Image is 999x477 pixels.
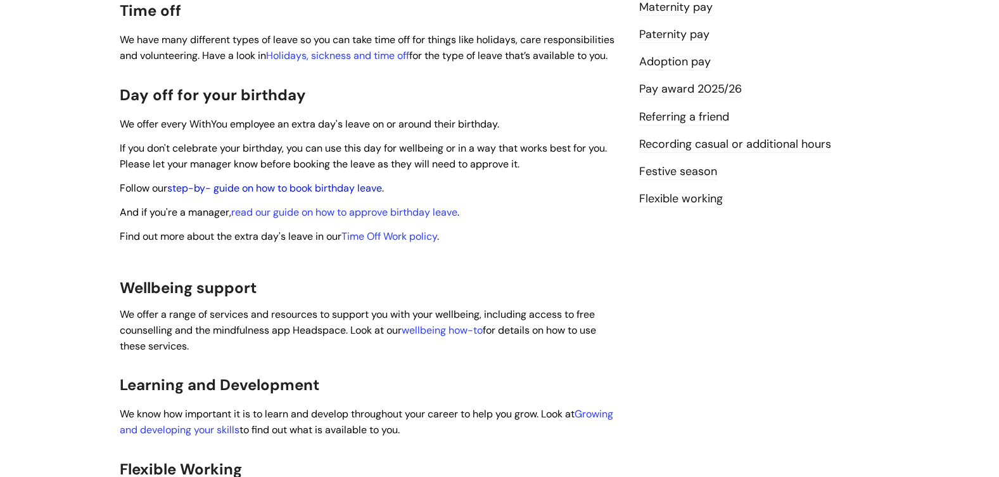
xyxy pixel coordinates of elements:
span: Find out more about the extra day's leave in our . [120,230,439,243]
a: Pay award 2025/26 [639,81,742,98]
span: Wellbeing support [120,278,257,297]
a: step-by- guide on how to book birthday leave [167,181,382,195]
a: Paternity pay [639,27,709,43]
span: Follow our . [120,181,384,195]
a: read our guide on how to approve birthday leave [231,206,457,219]
span: We know how important it is to learn and develop throughout your career to help you grow. Look at... [120,407,613,436]
span: Time off [120,1,181,20]
a: Holidays, sickness and time off [266,49,409,62]
span: If you don't celebrate your birthday, you can use this day for wellbeing or in a way that works b... [120,141,607,171]
span: We offer a range of services and resources to support you with your wellbeing, including access t... [120,308,596,353]
a: Time Off Work policy [341,230,437,243]
a: Flexible working [639,191,723,207]
a: wellbeing how-to [402,323,483,337]
a: Recording casual or additional hours [639,136,831,153]
span: We offer every WithYou employee an extra day's leave on or around their birthday. [120,117,499,131]
a: Adoption pay [639,54,711,70]
span: We have many different types of leave so you can take time off for things like holidays, care res... [120,33,614,62]
span: Learning and Development [120,375,319,395]
a: Festive season [639,164,717,180]
span: And if you're a manager, . [120,206,459,219]
a: Referring a friend [639,109,729,126]
span: Day off for your birthday [120,85,306,105]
